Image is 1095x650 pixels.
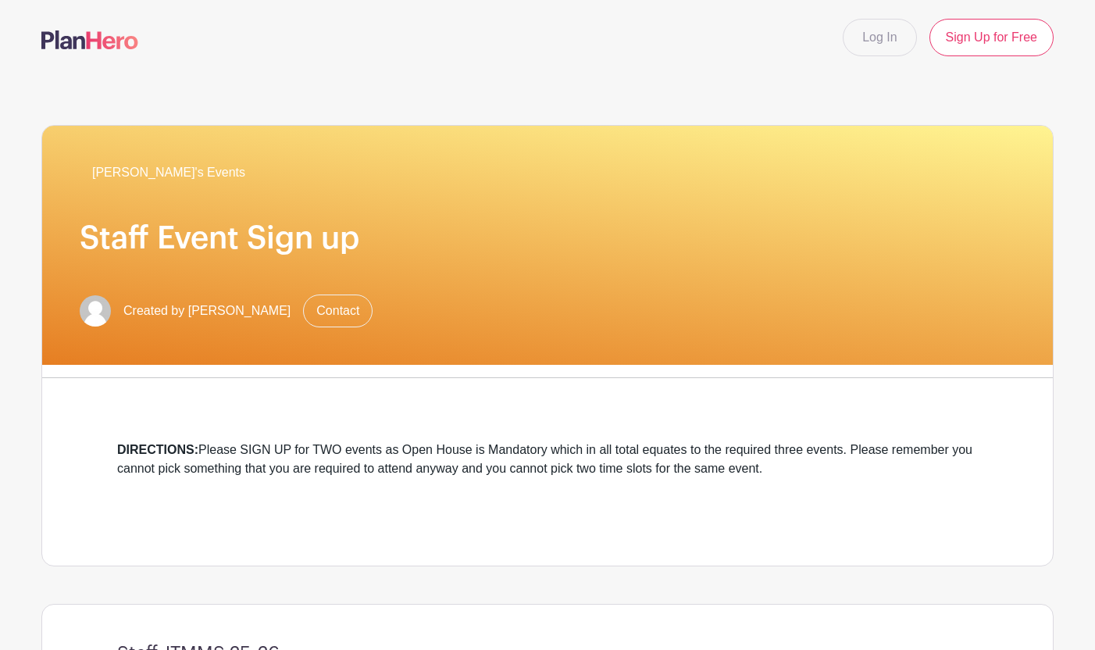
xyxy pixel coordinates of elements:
[117,441,978,478] div: Please SIGN UP for TWO events as Open House is Mandatory which in all total equates to the requir...
[929,19,1054,56] a: Sign Up for Free
[92,163,245,182] span: [PERSON_NAME]'s Events
[123,302,291,320] span: Created by [PERSON_NAME]
[117,443,198,456] strong: DIRECTIONS:
[80,295,111,327] img: default-ce2991bfa6775e67f084385cd625a349d9dcbb7a52a09fb2fda1e96e2d18dcdb.png
[41,30,138,49] img: logo-507f7623f17ff9eddc593b1ce0a138ce2505c220e1c5a4e2b4648c50719b7d32.svg
[303,295,373,327] a: Contact
[843,19,916,56] a: Log In
[80,220,1015,257] h1: Staff Event Sign up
